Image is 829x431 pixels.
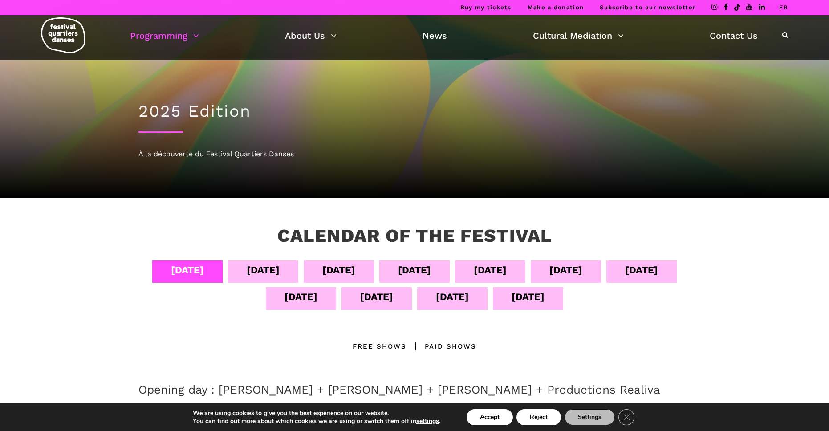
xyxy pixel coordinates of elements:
[360,289,393,305] div: [DATE]
[398,262,431,278] div: [DATE]
[138,148,691,160] div: À la découverte du Festival Quartiers Danses
[528,4,584,11] a: Make a donation
[618,409,634,425] button: Close GDPR Cookie Banner
[467,409,513,425] button: Accept
[779,4,788,11] a: FR
[171,262,204,278] div: [DATE]
[247,262,280,278] div: [DATE]
[322,262,355,278] div: [DATE]
[549,262,582,278] div: [DATE]
[406,341,476,352] div: Paid shows
[600,4,695,11] a: Subscribe to our newsletter
[533,28,624,43] a: Cultural Mediation
[565,409,615,425] button: Settings
[193,409,440,417] p: We are using cookies to give you the best experience on our website.
[625,262,658,278] div: [DATE]
[416,417,439,425] button: settings
[436,289,469,305] div: [DATE]
[516,409,561,425] button: Reject
[193,417,440,425] p: You can find out more about which cookies we are using or switch them off in .
[353,341,406,352] div: Free Shows
[460,4,512,11] a: Buy my tickets
[130,28,199,43] a: Programming
[474,262,507,278] div: [DATE]
[138,102,691,121] h1: 2025 Edition
[277,225,552,247] h3: Calendar of the Festival
[512,289,545,305] div: [DATE]
[423,28,447,43] a: News
[41,17,85,53] img: logo-fqd-med
[710,28,758,43] a: Contact Us
[285,28,337,43] a: About Us
[284,289,317,305] div: [DATE]
[138,383,660,396] a: Opening day : [PERSON_NAME] + [PERSON_NAME] + [PERSON_NAME] + Productions Realiva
